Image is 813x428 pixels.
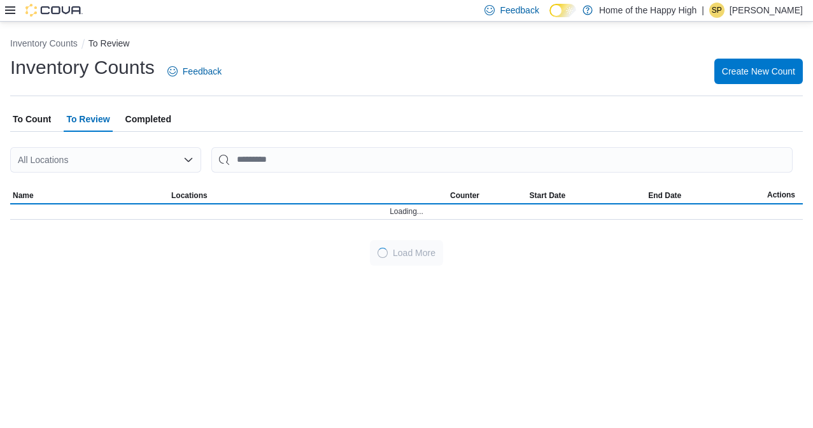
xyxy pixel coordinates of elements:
[500,4,539,17] span: Feedback
[714,59,803,84] button: Create New Count
[10,37,803,52] nav: An example of EuiBreadcrumbs
[527,188,646,203] button: Start Date
[712,3,722,18] span: SP
[66,106,110,132] span: To Review
[10,38,78,48] button: Inventory Counts
[88,38,130,48] button: To Review
[25,4,83,17] img: Cova
[10,188,169,203] button: Name
[13,106,51,132] span: To Count
[549,17,550,18] span: Dark Mode
[10,55,155,80] h1: Inventory Counts
[448,188,527,203] button: Counter
[549,4,576,17] input: Dark Mode
[722,65,795,78] span: Create New Count
[450,190,479,201] span: Counter
[709,3,725,18] div: Samantha Paxman
[599,3,696,18] p: Home of the Happy High
[370,240,443,266] button: LoadingLoad More
[702,3,704,18] p: |
[13,190,34,201] span: Name
[162,59,227,84] a: Feedback
[211,147,793,173] input: This is a search bar. After typing your query, hit enter to filter the results lower in the page.
[183,155,194,165] button: Open list of options
[183,65,222,78] span: Feedback
[646,188,765,203] button: End Date
[648,190,681,201] span: End Date
[393,246,435,259] span: Load More
[169,188,448,203] button: Locations
[530,190,566,201] span: Start Date
[125,106,171,132] span: Completed
[730,3,803,18] p: [PERSON_NAME]
[171,190,208,201] span: Locations
[390,206,423,217] span: Loading...
[767,190,795,200] span: Actions
[376,246,390,259] span: Loading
